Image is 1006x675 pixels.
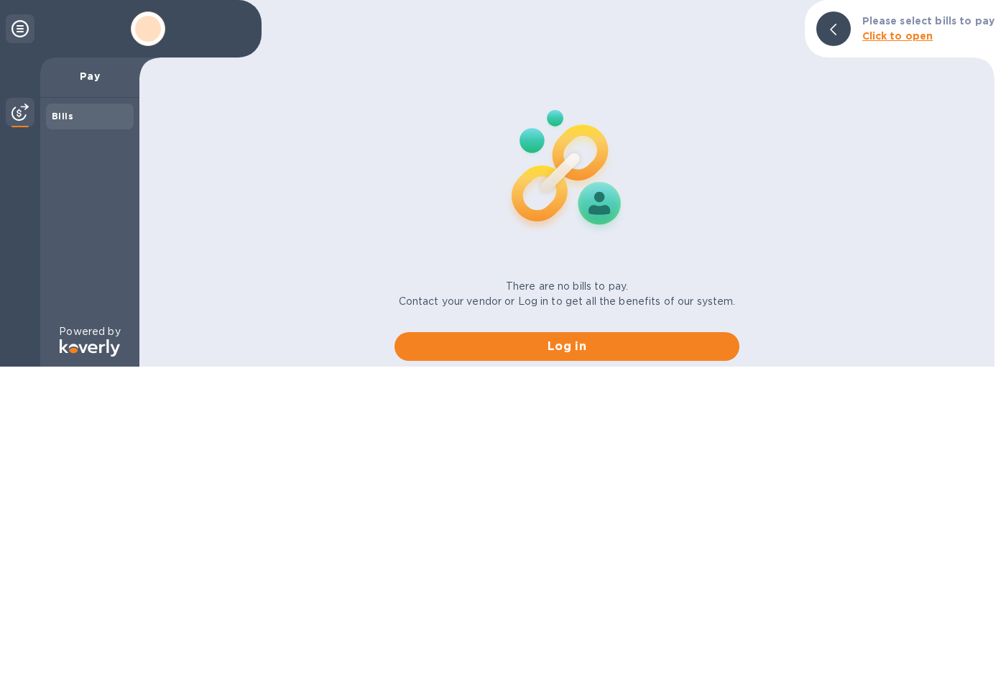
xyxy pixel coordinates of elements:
img: Logo [60,339,120,357]
b: Click to open [862,30,933,42]
p: There are no bills to pay. Contact your vendor or Log in to get all the benefits of our system. [399,279,736,309]
b: Please select bills to pay [862,15,995,27]
span: Log in [406,338,728,355]
p: Pay [52,69,128,83]
p: Powered by [59,324,120,339]
b: Bills [52,111,73,121]
button: Log in [394,332,739,361]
